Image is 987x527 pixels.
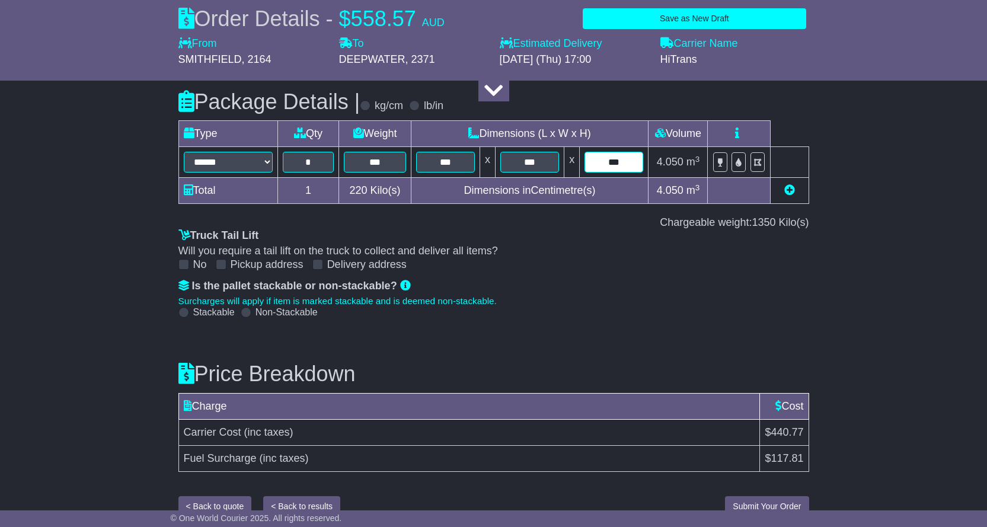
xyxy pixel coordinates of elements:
[277,121,339,147] td: Qty
[255,306,318,318] label: Non-Stackable
[339,53,405,65] span: DEEPWATER
[178,362,809,386] h3: Price Breakdown
[231,258,304,272] label: Pickup address
[649,121,708,147] td: Volume
[375,100,403,113] label: kg/cm
[405,53,435,65] span: , 2371
[178,53,242,65] span: SMITHFIELD
[339,37,364,50] label: To
[339,121,411,147] td: Weight
[695,183,700,192] sup: 3
[339,178,411,204] td: Kilo(s)
[178,37,217,50] label: From
[583,8,806,29] button: Save as New Draft
[193,258,207,272] label: No
[765,426,803,438] span: $440.77
[480,147,495,178] td: x
[260,452,309,464] span: (inc taxes)
[327,258,407,272] label: Delivery address
[733,502,801,511] span: Submit Your Order
[184,426,241,438] span: Carrier Cost
[695,155,700,164] sup: 3
[178,90,360,114] h3: Package Details |
[178,496,252,517] button: < Back to quote
[411,121,649,147] td: Dimensions (L x W x H)
[411,178,649,204] td: Dimensions in Centimetre(s)
[784,184,795,196] a: Add new item
[765,452,803,464] span: $117.81
[178,229,259,242] label: Truck Tail Lift
[500,53,649,66] div: [DATE] (Thu) 17:00
[193,306,235,318] label: Stackable
[725,496,809,517] button: Submit Your Order
[500,37,649,50] label: Estimated Delivery
[686,156,700,168] span: m
[422,17,445,28] span: AUD
[752,216,775,228] span: 1350
[178,6,445,31] div: Order Details -
[171,513,342,523] span: © One World Courier 2025. All rights reserved.
[244,426,293,438] span: (inc taxes)
[351,7,416,31] span: 558.57
[564,147,580,178] td: x
[424,100,443,113] label: lb/in
[178,216,809,229] div: Chargeable weight: Kilo(s)
[192,280,397,292] span: Is the pallet stackable or non-stackable?
[339,7,351,31] span: $
[178,121,277,147] td: Type
[277,178,339,204] td: 1
[178,296,809,306] div: Surcharges will apply if item is marked stackable and is deemed non-stackable.
[657,156,683,168] span: 4.050
[660,37,738,50] label: Carrier Name
[178,245,809,258] div: Will you require a tail lift on the truck to collect and deliver all items?
[660,53,809,66] div: HiTrans
[184,452,257,464] span: Fuel Surcharge
[178,178,277,204] td: Total
[686,184,700,196] span: m
[350,184,368,196] span: 220
[760,393,809,419] td: Cost
[263,496,340,517] button: < Back to results
[242,53,271,65] span: , 2164
[657,184,683,196] span: 4.050
[178,393,760,419] td: Charge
